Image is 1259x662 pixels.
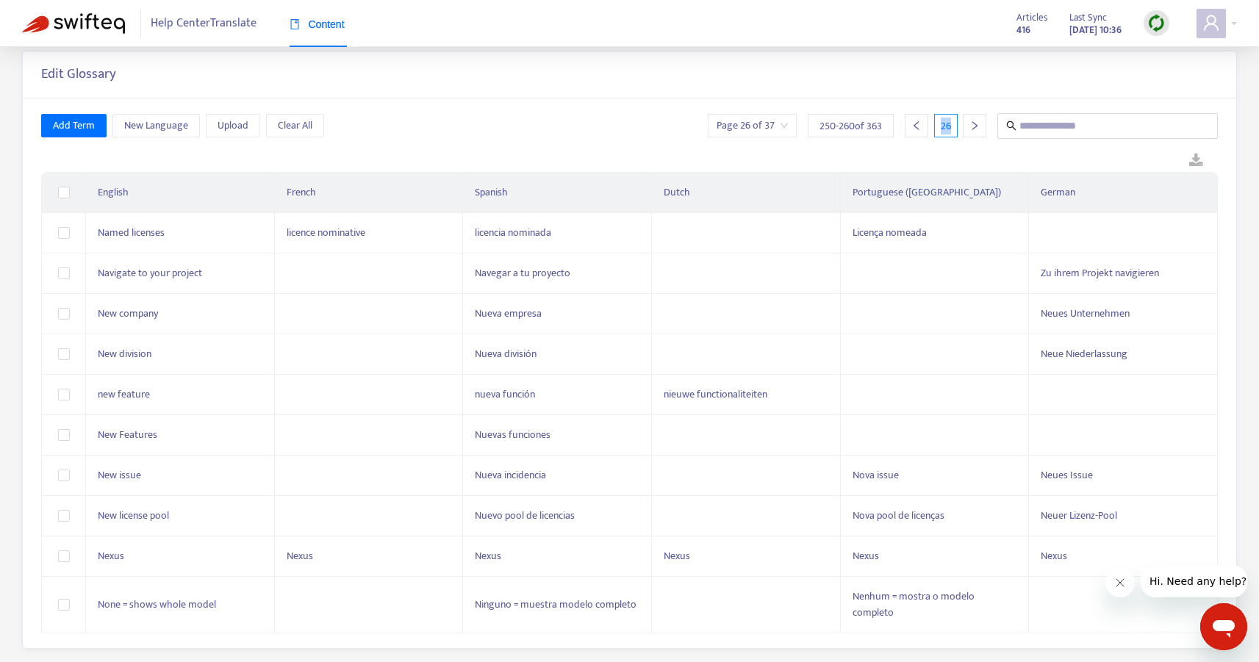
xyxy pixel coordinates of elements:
span: Nexus [1041,547,1067,564]
span: left [911,120,922,131]
span: Navigate to your project [98,265,202,281]
span: Content [290,18,345,30]
span: Nueva empresa [475,305,542,322]
span: Nexus [287,547,313,564]
strong: 416 [1016,22,1030,38]
th: English [86,173,275,213]
th: French [275,173,464,213]
th: Dutch [652,173,841,213]
span: Help Center Translate [151,10,257,37]
span: New Features [98,426,157,443]
span: Nueva división [475,345,537,362]
span: Neue Niederlassung [1041,345,1127,362]
span: Navegar a tu proyecto [475,265,570,281]
span: Neues Unternehmen [1041,305,1130,322]
span: Nova pool de licenças [853,507,944,524]
span: Nexus [475,547,501,564]
span: New division [98,345,151,362]
span: New Language [124,118,188,134]
span: Zu ihrem Projekt navigieren [1041,265,1159,281]
button: Clear All [266,114,324,137]
th: German [1029,173,1218,213]
span: Clear All [278,118,312,134]
span: Articles [1016,10,1047,26]
button: Add Term [41,114,107,137]
span: right [969,120,980,131]
button: New Language [112,114,200,137]
h5: Edit Glossary [41,66,116,83]
img: Swifteq [22,13,125,34]
span: Nexus [853,547,879,564]
iframe: Close message [1105,568,1135,597]
span: Nenhum = mostra o modelo completo [853,588,975,621]
span: Upload [218,118,248,134]
span: licencia nominada [475,224,551,241]
span: user [1202,14,1220,32]
iframe: Message from company [1141,565,1247,597]
span: nueva función [475,386,535,403]
span: book [290,19,300,29]
span: licence nominative [287,224,365,241]
span: search [1006,120,1016,131]
span: Nuevo pool de licencias [475,507,575,524]
button: Upload [206,114,260,137]
span: Licença nomeada [853,224,927,241]
span: Nexus [664,547,690,564]
span: Add Term [53,118,95,134]
span: Nexus [98,547,124,564]
span: Ninguno = muestra modelo completo [475,596,636,613]
span: 250 - 260 of 363 [819,118,882,134]
span: Nova issue [853,467,899,483]
span: Last Sync [1069,10,1107,26]
span: Nueva incidencia [475,467,546,483]
span: nieuwe functionaliteiten [664,386,767,403]
img: sync.dc5367851b00ba804db3.png [1147,14,1166,32]
span: Neuer Lizenz-Pool [1041,507,1117,524]
div: 26 [934,114,958,137]
span: Named licenses [98,224,165,241]
th: Portuguese ([GEOGRAPHIC_DATA]) [841,173,1030,213]
span: New company [98,305,158,322]
span: None = shows whole model [98,596,216,613]
span: New issue [98,467,141,483]
span: new feature [98,386,150,403]
iframe: Button to launch messaging window [1200,603,1247,650]
th: Spanish [463,173,652,213]
span: New license pool [98,507,169,524]
strong: [DATE] 10:36 [1069,22,1122,38]
span: Nuevas funciones [475,426,550,443]
span: Neues Issue [1041,467,1093,483]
